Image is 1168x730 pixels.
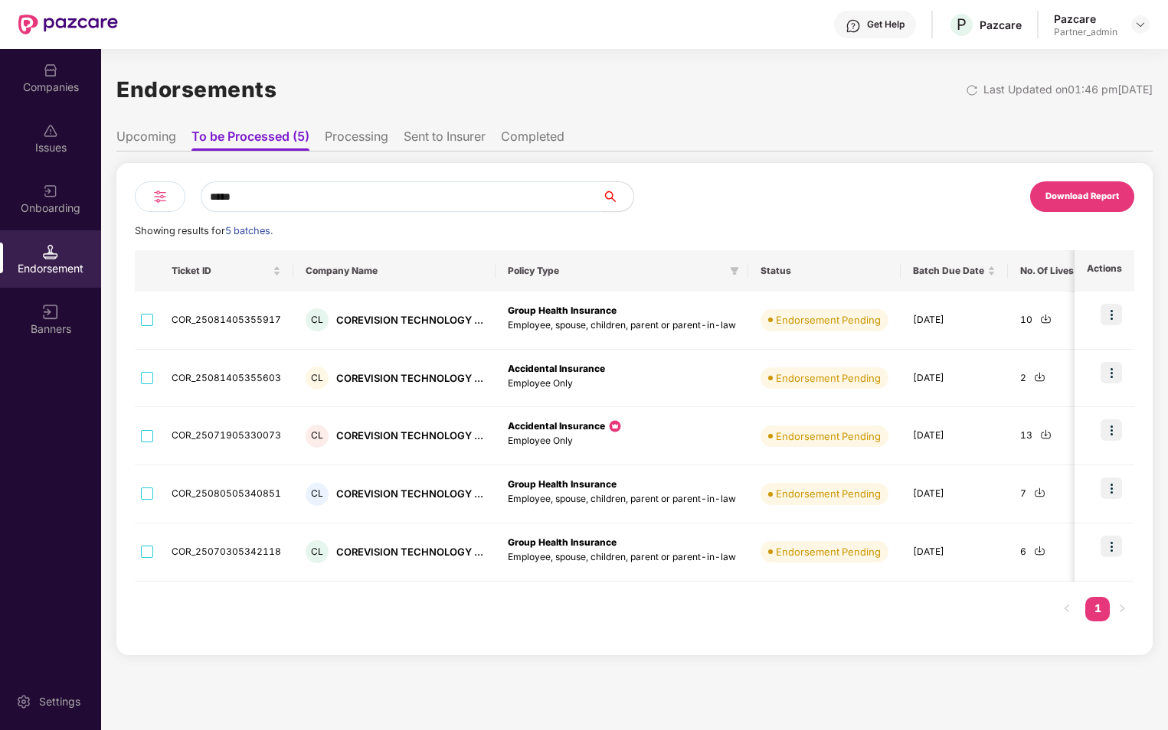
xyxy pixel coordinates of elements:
[225,225,273,236] span: 5 batches.
[846,18,861,34] img: svg+xml;base64,PHN2ZyBpZD0iSGVscC0zMngzMiIgeG1sbnM9Imh0dHA6Ly93d3cudzMub3JnLzIwMDAvc3ZnIiB3aWR0aD...
[306,308,329,331] div: CL
[1034,545,1045,556] img: svg+xml;base64,PHN2ZyBpZD0iRG93bmxvYWQtMjR4MjQiIHhtbG5zPSJodHRwOi8vd3d3LnczLm9yZy8yMDAwL3N2ZyIgd2...
[1085,597,1110,620] a: 1
[336,545,483,559] div: COREVISION TECHNOLOGY ...
[1055,597,1079,621] li: Previous Page
[508,536,617,548] b: Group Health Insurance
[336,371,483,386] div: COREVISION TECHNOLOGY ...
[1110,597,1134,621] button: right
[957,15,967,34] span: P
[159,465,293,523] td: COR_25080505340851
[135,225,273,236] span: Showing results for
[508,265,724,277] span: Policy Type
[325,129,388,151] li: Processing
[508,305,617,316] b: Group Health Insurance
[867,18,905,31] div: Get Help
[980,18,1022,32] div: Pazcare
[1117,604,1127,613] span: right
[602,181,634,212] button: search
[508,376,736,391] p: Employee Only
[191,129,309,151] li: To be Processed (5)
[1062,604,1071,613] span: left
[43,305,58,320] img: svg+xml;base64,PHN2ZyB3aWR0aD0iMTYiIGhlaWdodD0iMTYiIHZpZXdCb3g9IjAgMCAxNiAxNiIgZmlsbD0ibm9uZSIgeG...
[776,370,881,386] div: Endorsement Pending
[151,187,169,206] img: svg+xml;base64,PHN2ZyB4bWxucz0iaHR0cDovL3d3dy53My5vcmcvMjAwMC9zdmciIHdpZHRoPSIyNCIgaGVpZ2h0PSIyNC...
[43,123,58,139] img: svg+xml;base64,PHN2ZyBpZD0iSXNzdWVzX2Rpc2FibGVkIiB4bWxucz0iaHR0cDovL3d3dy53My5vcmcvMjAwMC9zdmciIH...
[18,15,118,34] img: New Pazcare Logo
[159,407,293,465] td: COR_25071905330073
[901,292,1008,350] td: [DATE]
[1134,18,1147,31] img: svg+xml;base64,PHN2ZyBpZD0iRHJvcGRvd24tMzJ4MzIiIHhtbG5zPSJodHRwOi8vd3d3LnczLm9yZy8yMDAwL3N2ZyIgd2...
[306,483,329,506] div: CL
[34,694,85,709] div: Settings
[1020,371,1074,386] div: 2
[336,313,483,328] div: COREVISION TECHNOLOGY ...
[336,429,483,443] div: COREVISION TECHNOLOGY ...
[306,425,329,448] div: CL
[43,244,58,259] img: svg+xml;base64,PHN2ZyB3aWR0aD0iMTQuNSIgaGVpZ2h0PSIxNC41IiB2aWV3Qm94PSIwIDAgMTYgMTYiIGZpbGw9Im5vbm...
[1020,487,1074,501] div: 7
[508,492,736,507] p: Employee, spouse, children, parent or parent-in-law
[501,129,564,151] li: Completed
[1101,304,1122,325] img: icon
[116,73,276,106] h1: Endorsements
[508,420,605,432] b: Accidental Insurance
[1034,487,1045,498] img: svg+xml;base64,PHN2ZyBpZD0iRG93bmxvYWQtMjR4MjQiIHhtbG5zPSJodHRwOi8vd3d3LnczLm9yZy8yMDAwL3N2ZyIgd2...
[983,81,1153,98] div: Last Updated on 01:46 pm[DATE]
[776,486,881,501] div: Endorsement Pending
[901,250,1008,292] th: Batch Due Date
[1020,545,1074,559] div: 6
[159,350,293,408] td: COR_25081405355603
[1020,429,1074,443] div: 13
[1101,419,1122,441] img: icon
[159,292,293,350] td: COR_25081405355917
[1020,313,1074,328] div: 10
[116,129,176,151] li: Upcoming
[43,63,58,78] img: svg+xml;base64,PHN2ZyBpZD0iQ29tcGFuaWVzIiB4bWxucz0iaHR0cDovL3d3dy53My5vcmcvMjAwMC9zdmciIHdpZHRoPS...
[1110,597,1134,621] li: Next Page
[508,363,605,374] b: Accidental Insurance
[1101,536,1122,557] img: icon
[508,318,736,333] p: Employee, spouse, children, parent or parent-in-law
[901,407,1008,465] td: [DATE]
[159,523,293,582] td: COR_25070305342118
[1075,250,1134,292] th: Actions
[1101,362,1122,383] img: icon
[602,191,633,203] span: search
[776,312,881,328] div: Endorsement Pending
[172,265,270,277] span: Ticket ID
[508,550,736,565] p: Employee, spouse, children, parent or parent-in-law
[901,350,1008,408] td: [DATE]
[43,184,58,199] img: svg+xml;base64,PHN2ZyB3aWR0aD0iMjAiIGhlaWdodD0iMjAiIHZpZXdCb3g9IjAgMCAyMCAyMCIgZmlsbD0ibm9uZSIgeG...
[776,544,881,559] div: Endorsement Pending
[306,540,329,563] div: CL
[1045,190,1119,204] div: Download Report
[776,429,881,444] div: Endorsement Pending
[901,523,1008,582] td: [DATE]
[16,694,31,709] img: svg+xml;base64,PHN2ZyBpZD0iU2V0dGluZy0yMHgyMCIgeG1sbnM9Imh0dHA6Ly93d3cudzMub3JnLzIwMDAvc3ZnIiB3aW...
[1034,371,1045,383] img: svg+xml;base64,PHN2ZyBpZD0iRG93bmxvYWQtMjR4MjQiIHhtbG5zPSJodHRwOi8vd3d3LnczLm9yZy8yMDAwL3N2ZyIgd2...
[607,419,623,434] img: icon
[306,367,329,389] div: CL
[159,250,293,292] th: Ticket ID
[901,465,1008,523] td: [DATE]
[404,129,486,151] li: Sent to Insurer
[1040,429,1052,440] img: svg+xml;base64,PHN2ZyBpZD0iRG93bmxvYWQtMjR4MjQiIHhtbG5zPSJodHRwOi8vd3d3LnczLm9yZy8yMDAwL3N2ZyIgd2...
[913,265,984,277] span: Batch Due Date
[730,266,739,275] span: filter
[1040,313,1052,324] img: svg+xml;base64,PHN2ZyBpZD0iRG93bmxvYWQtMjR4MjQiIHhtbG5zPSJodHRwOi8vd3d3LnczLm9yZy8yMDAwL3N2ZyIgd2...
[1085,597,1110,621] li: 1
[727,262,742,280] span: filter
[1054,26,1117,38] div: Partner_admin
[748,250,901,292] th: Status
[293,250,496,292] th: Company Name
[966,84,978,96] img: svg+xml;base64,PHN2ZyBpZD0iUmVsb2FkLTMyeDMyIiB4bWxucz0iaHR0cDovL3d3dy53My5vcmcvMjAwMC9zdmciIHdpZH...
[1101,477,1122,499] img: icon
[508,434,736,448] p: Employee Only
[336,487,483,501] div: COREVISION TECHNOLOGY ...
[1055,597,1079,621] button: left
[1054,11,1117,26] div: Pazcare
[508,478,617,490] b: Group Health Insurance
[1008,250,1086,292] th: No. Of Lives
